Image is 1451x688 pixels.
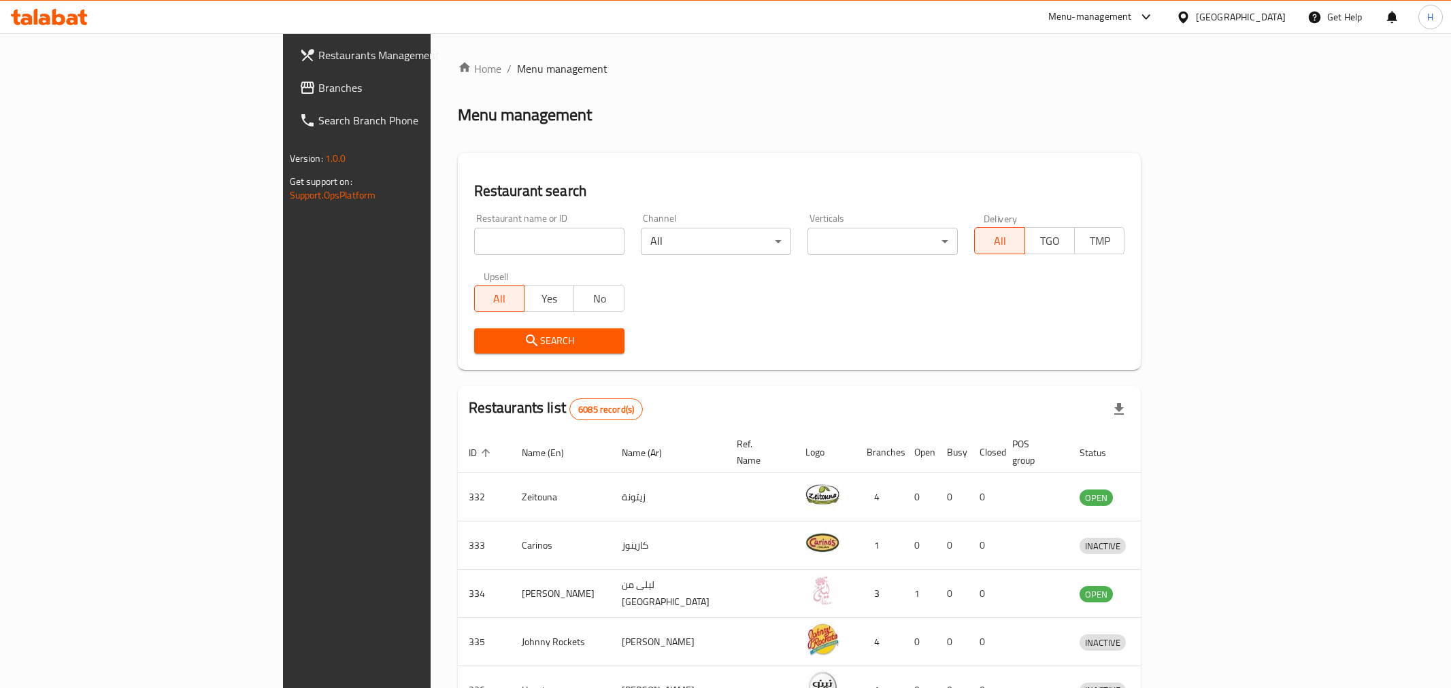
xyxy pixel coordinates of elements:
span: Name (En) [522,445,582,461]
td: 3 [856,570,903,618]
a: Search Branch Phone [288,104,525,137]
span: OPEN [1080,490,1113,506]
span: All [480,289,519,309]
a: Support.OpsPlatform [290,186,376,204]
th: Logo [795,432,856,473]
td: 0 [903,521,936,570]
span: Status [1080,445,1124,461]
h2: Restaurant search [474,181,1125,201]
span: 1.0.0 [325,150,346,167]
a: Restaurants Management [288,39,525,71]
div: OPEN [1080,586,1113,602]
span: TGO [1031,231,1069,251]
td: 0 [969,618,1001,666]
td: Carinos [511,521,611,570]
td: 0 [936,521,969,570]
span: Version: [290,150,323,167]
span: 6085 record(s) [570,403,642,416]
span: POS group [1012,436,1052,468]
img: Leila Min Lebnan [805,574,839,608]
span: All [980,231,1019,251]
h2: Restaurants list [469,398,644,420]
div: INACTIVE [1080,538,1126,554]
td: 4 [856,618,903,666]
div: [GEOGRAPHIC_DATA] [1196,10,1286,24]
span: ID [469,445,495,461]
td: [PERSON_NAME] [611,618,726,666]
label: Upsell [484,271,509,281]
button: All [474,285,524,312]
button: No [573,285,624,312]
td: 0 [903,473,936,521]
td: [PERSON_NAME] [511,570,611,618]
td: 4 [856,473,903,521]
button: Search [474,328,624,354]
span: Get support on: [290,173,352,190]
div: All [641,228,791,255]
td: كارينوز [611,521,726,570]
nav: breadcrumb [458,61,1141,77]
td: Zeitouna [511,473,611,521]
td: Johnny Rockets [511,618,611,666]
div: ​ [807,228,958,255]
th: Branches [856,432,903,473]
th: Busy [936,432,969,473]
button: TMP [1074,227,1124,254]
span: Ref. Name [737,436,778,468]
input: Search for restaurant name or ID.. [474,228,624,255]
span: No [580,289,618,309]
div: Export file [1103,393,1135,426]
td: 1 [903,570,936,618]
span: H [1427,10,1433,24]
td: 0 [936,473,969,521]
div: Menu-management [1048,9,1132,25]
span: Name (Ar) [622,445,680,461]
td: زيتونة [611,473,726,521]
div: Total records count [569,398,643,420]
td: 0 [936,618,969,666]
th: Open [903,432,936,473]
span: Search Branch Phone [318,112,514,128]
span: Branches [318,80,514,96]
td: 0 [969,521,1001,570]
button: Yes [524,285,574,312]
h2: Menu management [458,104,592,126]
td: 0 [969,570,1001,618]
span: INACTIVE [1080,635,1126,651]
span: Yes [530,289,569,309]
span: Menu management [517,61,607,77]
button: All [974,227,1024,254]
img: Zeitouna [805,477,839,511]
td: 0 [903,618,936,666]
td: 0 [936,570,969,618]
span: Restaurants Management [318,47,514,63]
label: Delivery [984,213,1018,223]
span: OPEN [1080,587,1113,602]
span: Search [485,332,614,349]
th: Closed [969,432,1001,473]
a: Branches [288,71,525,104]
td: 1 [856,521,903,570]
img: Johnny Rockets [805,622,839,656]
img: Carinos [805,526,839,560]
td: ليلى من [GEOGRAPHIC_DATA] [611,570,726,618]
td: 0 [969,473,1001,521]
span: TMP [1080,231,1119,251]
span: INACTIVE [1080,538,1126,554]
button: TGO [1024,227,1075,254]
